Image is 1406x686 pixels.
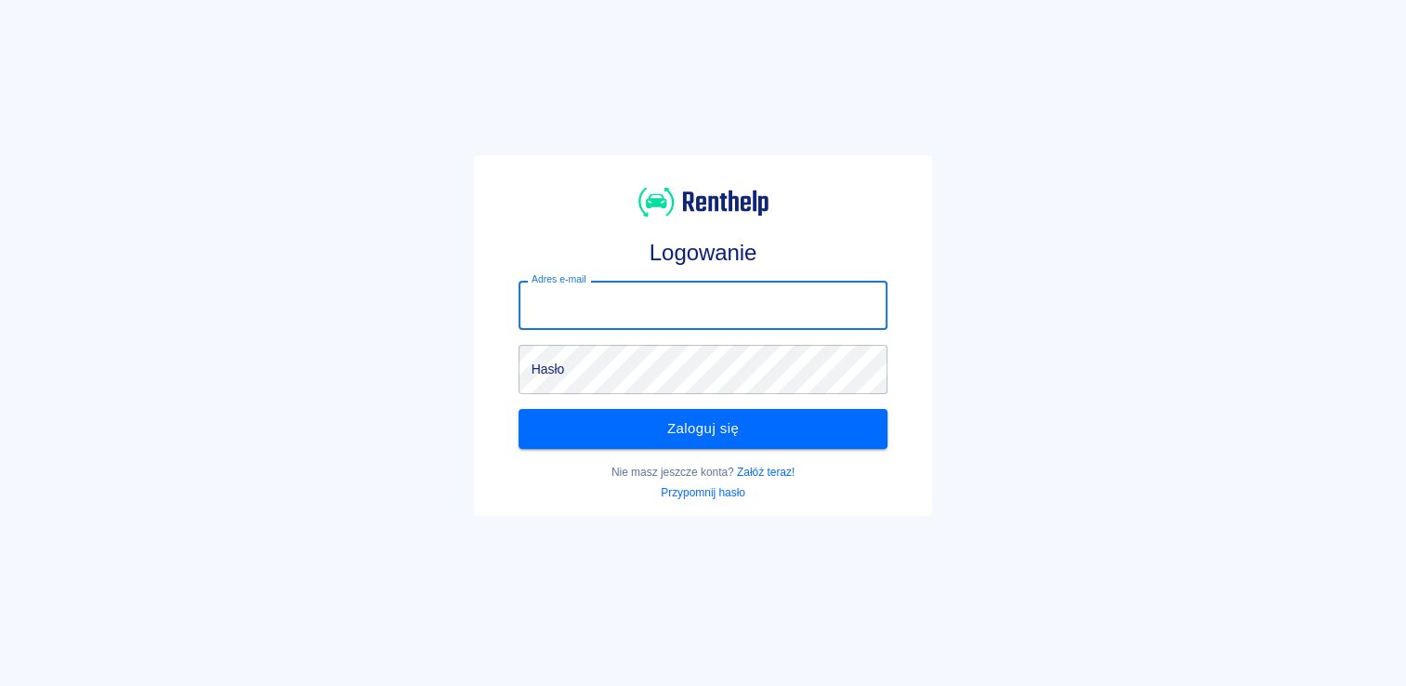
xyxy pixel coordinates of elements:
a: Załóż teraz! [737,466,795,479]
a: Przypomnij hasło [661,486,745,499]
button: Zaloguj się [519,409,888,448]
label: Adres e-mail [532,272,585,286]
h3: Logowanie [519,240,888,266]
img: Renthelp logo [638,185,769,219]
p: Nie masz jeszcze konta? [519,464,888,481]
